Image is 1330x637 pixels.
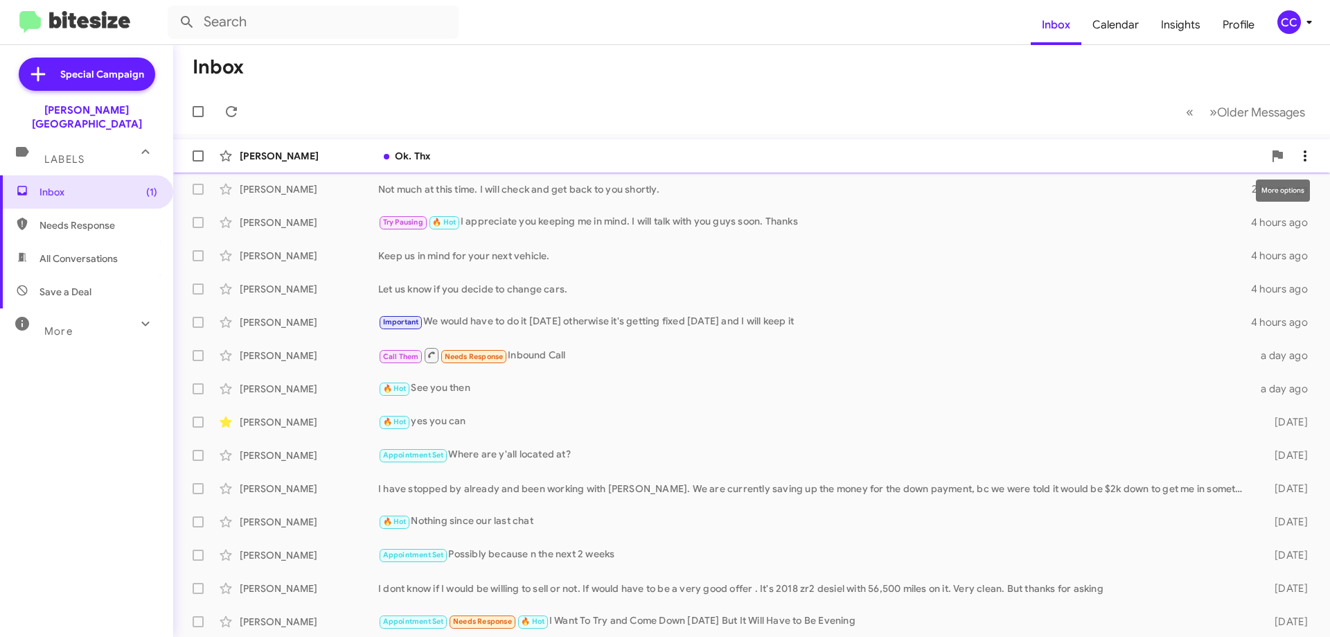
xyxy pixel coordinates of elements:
[378,582,1252,595] div: I dont know if I would be willing to sell or not. If would have to be a very good offer . It's 20...
[240,515,378,529] div: [PERSON_NAME]
[383,352,419,361] span: Call Them
[1081,5,1150,45] a: Calendar
[521,617,544,626] span: 🔥 Hot
[378,214,1251,230] div: I appreciate you keeping me in mind. I will talk with you guys soon. Thanks
[1252,415,1319,429] div: [DATE]
[240,382,378,396] div: [PERSON_NAME]
[240,216,378,229] div: [PERSON_NAME]
[378,414,1252,430] div: yes you can
[240,448,378,462] div: [PERSON_NAME]
[383,517,407,526] span: 🔥 Hot
[240,548,378,562] div: [PERSON_NAME]
[193,56,244,78] h1: Inbox
[1252,515,1319,529] div: [DATE]
[378,149,1263,163] div: Ok. Thx
[383,617,444,626] span: Appointment Set
[1251,315,1319,329] div: 4 hours ago
[1150,5,1212,45] a: Insights
[19,58,155,91] a: Special Campaign
[1031,5,1081,45] a: Inbox
[378,182,1252,196] div: Not much at this time. I will check and get back to you shortly.
[60,67,144,81] span: Special Campaign
[383,218,423,227] span: Try Pausing
[383,550,444,559] span: Appointment Set
[1217,105,1305,120] span: Older Messages
[44,153,85,166] span: Labels
[378,514,1252,530] div: Nothing since our last chat
[453,617,512,626] span: Needs Response
[1252,482,1319,496] div: [DATE]
[1252,548,1319,562] div: [DATE]
[383,317,419,326] span: Important
[39,285,91,299] span: Save a Deal
[44,325,73,338] span: More
[1252,615,1319,629] div: [DATE]
[1251,216,1319,229] div: 4 hours ago
[378,613,1252,629] div: I Want To Try and Come Down [DATE] But It Will Have to Be Evening
[1251,282,1319,296] div: 4 hours ago
[378,547,1252,563] div: Possibly because n the next 2 weeks
[1252,349,1319,363] div: a day ago
[240,582,378,595] div: [PERSON_NAME]
[39,185,157,199] span: Inbox
[378,482,1252,496] div: I have stopped by already and been working with [PERSON_NAME]. We are currently saving up the mon...
[1178,98,1202,126] button: Previous
[378,249,1251,263] div: Keep us in mind for your next vehicle.
[39,218,157,232] span: Needs Response
[378,347,1252,364] div: Inbound Call
[378,282,1251,296] div: Let us know if you decide to change cars.
[378,447,1252,463] div: Where are y'all located at?
[1251,249,1319,263] div: 4 hours ago
[1209,103,1217,121] span: »
[1266,10,1315,34] button: CC
[240,349,378,363] div: [PERSON_NAME]
[240,482,378,496] div: [PERSON_NAME]
[383,417,407,426] span: 🔥 Hot
[240,182,378,196] div: [PERSON_NAME]
[1277,10,1301,34] div: CC
[1201,98,1313,126] button: Next
[1178,98,1313,126] nav: Page navigation example
[383,451,444,460] span: Appointment Set
[445,352,504,361] span: Needs Response
[378,314,1251,330] div: We would have to do it [DATE] otherwise it's getting fixed [DATE] and I will keep it
[1256,180,1310,202] div: More options
[1252,582,1319,595] div: [DATE]
[383,384,407,393] span: 🔥 Hot
[240,415,378,429] div: [PERSON_NAME]
[146,185,157,199] span: (1)
[432,218,456,227] span: 🔥 Hot
[240,282,378,296] div: [PERSON_NAME]
[240,615,378,629] div: [PERSON_NAME]
[240,315,378,329] div: [PERSON_NAME]
[1186,103,1194,121] span: «
[39,252,118,265] span: All Conversations
[168,6,459,39] input: Search
[1252,448,1319,462] div: [DATE]
[240,249,378,263] div: [PERSON_NAME]
[378,381,1252,396] div: See you then
[240,149,378,163] div: [PERSON_NAME]
[1252,382,1319,396] div: a day ago
[1212,5,1266,45] a: Profile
